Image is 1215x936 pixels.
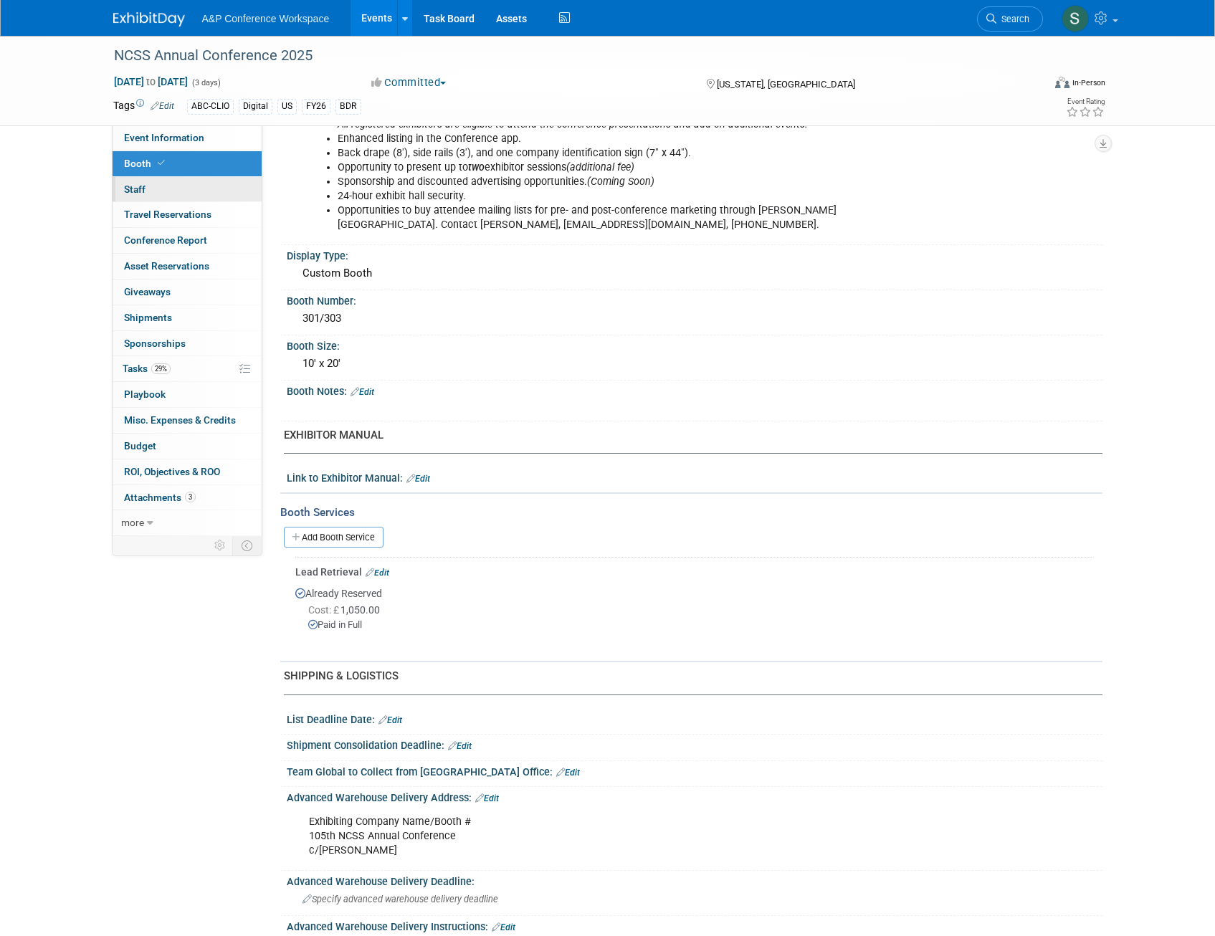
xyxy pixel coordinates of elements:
[151,101,174,111] a: Edit
[124,492,196,503] span: Attachments
[351,387,374,397] a: Edit
[1062,5,1089,32] img: Samantha Klein
[124,209,211,220] span: Travel Reservations
[366,568,389,578] a: Edit
[113,12,185,27] img: ExhibitDay
[113,151,262,176] a: Booth
[113,434,262,459] a: Budget
[338,189,936,204] li: 24-hour exhibit hall security.
[996,14,1029,24] span: Search
[124,260,209,272] span: Asset Reservations
[124,234,207,246] span: Conference Report
[202,13,330,24] span: A&P Conference Workspace
[338,132,936,146] li: Enhanced listing in the Conference app.
[958,75,1106,96] div: Event Format
[287,335,1102,353] div: Booth Size:
[297,353,1092,375] div: 10' x 20'
[338,118,808,130] i: All registered exhibitors are eligible to attend the conference presentations and add-on addition...
[113,510,262,535] a: more
[284,428,1092,443] div: EXHIBITOR MANUAL
[113,459,262,484] a: ROI, Objectives & ROO
[717,79,855,90] span: [US_STATE], [GEOGRAPHIC_DATA]
[295,565,1092,579] div: Lead Retrieval
[208,536,233,555] td: Personalize Event Tab Strip
[287,290,1102,308] div: Booth Number:
[448,741,472,751] a: Edit
[121,517,144,528] span: more
[338,175,936,189] li: Sponsorship and discounted advertising opportunities.
[113,280,262,305] a: Giveaways
[232,536,262,555] td: Toggle Event Tabs
[335,99,361,114] div: BDR
[191,78,221,87] span: (3 days)
[113,228,262,253] a: Conference Report
[113,305,262,330] a: Shipments
[287,381,1102,399] div: Booth Notes:
[124,388,166,400] span: Playbook
[124,466,220,477] span: ROI, Objectives & ROO
[302,894,498,904] span: Specify advanced warehouse delivery deadline
[287,735,1102,753] div: Shipment Consolidation Deadline:
[297,262,1092,285] div: Custom Booth
[287,761,1102,780] div: Team Global to Collect from [GEOGRAPHIC_DATA] Office:
[284,669,1092,684] div: SHIPPING & LOGISTICS
[1055,77,1069,88] img: Format-Inperson.png
[109,43,1021,69] div: NCSS Annual Conference 2025
[308,604,386,616] span: 1,050.00
[299,808,945,865] div: Exhibiting Company Name/Booth # 105th NCSS Annual Conference c/[PERSON_NAME]
[295,579,1092,644] div: Already Reserved
[113,98,174,115] td: Tags
[284,527,383,548] a: Add Booth Service
[113,254,262,279] a: Asset Reservations
[556,768,580,778] a: Edit
[144,76,158,87] span: to
[378,715,402,725] a: Edit
[113,382,262,407] a: Playbook
[113,331,262,356] a: Sponsorships
[287,709,1102,727] div: List Deadline Date:
[287,245,1102,263] div: Display Type:
[151,363,171,374] span: 29%
[492,922,515,932] a: Edit
[977,6,1043,32] a: Search
[113,485,262,510] a: Attachments3
[185,492,196,502] span: 3
[406,474,430,484] a: Edit
[287,787,1102,806] div: Advanced Warehouse Delivery Address:
[113,202,262,227] a: Travel Reservations
[287,916,1102,935] div: Advanced Warehouse Delivery Instructions:
[308,604,340,616] span: Cost: £
[124,440,156,452] span: Budget
[123,363,171,374] span: Tasks
[239,99,272,114] div: Digital
[308,619,1092,632] div: Paid in Full
[124,414,236,426] span: Misc. Expenses & Credits
[124,132,204,143] span: Event Information
[1066,98,1105,105] div: Event Rating
[587,176,654,188] i: (Coming Soon)
[113,408,262,433] a: Misc. Expenses & Credits
[187,99,234,114] div: ABC-CLIO
[302,99,330,114] div: FY26
[158,159,165,167] i: Booth reservation complete
[113,356,262,381] a: Tasks29%
[366,75,452,90] button: Committed
[338,161,936,175] li: Opportunity to present up to exhibitor sessions
[124,312,172,323] span: Shipments
[338,204,936,232] li: Opportunities to buy attendee mailing lists for pre- and post-conference marketing through [PERSO...
[124,286,171,297] span: Giveaways
[124,338,186,349] span: Sponsorships
[280,505,1102,520] div: Booth Services
[1072,77,1105,88] div: In-Person
[475,793,499,803] a: Edit
[124,183,146,195] span: Staff
[113,125,262,151] a: Event Information
[468,161,485,173] b: two
[277,99,297,114] div: US
[297,307,1092,330] div: 301/303
[113,75,189,88] span: [DATE] [DATE]
[287,871,1102,889] div: Advanced Warehouse Delivery Deadline:
[113,177,262,202] a: Staff
[338,146,936,161] li: Back drape (8'), side rails (3'), and one company identification sign (7" x 44").
[566,161,634,173] i: (additional fee)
